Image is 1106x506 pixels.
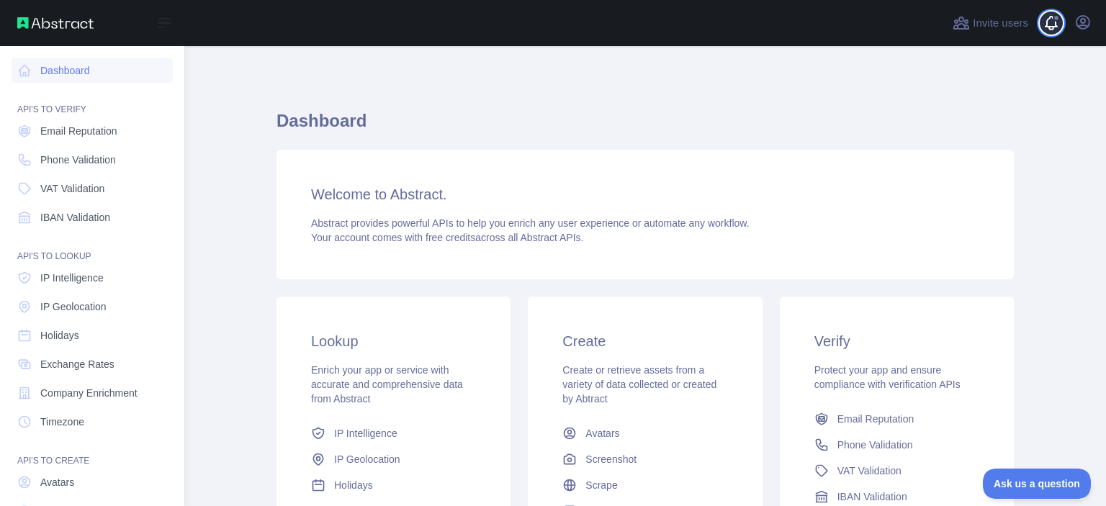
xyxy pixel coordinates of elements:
[12,322,173,348] a: Holidays
[585,452,637,466] span: Screenshot
[40,475,74,489] span: Avatars
[837,464,902,478] span: VAT Validation
[557,472,733,498] a: Scrape
[40,153,116,167] span: Phone Validation
[305,472,482,498] a: Holidays
[40,181,104,196] span: VAT Validation
[40,271,104,285] span: IP Intelligence
[12,118,173,144] a: Email Reputation
[40,124,117,138] span: Email Reputation
[12,58,173,83] a: Dashboard
[311,364,463,405] span: Enrich your app or service with accurate and comprehensive data from Abstract
[12,147,173,173] a: Phone Validation
[334,478,373,492] span: Holidays
[12,351,173,377] a: Exchange Rates
[837,412,914,426] span: Email Reputation
[12,380,173,406] a: Company Enrichment
[814,331,979,351] h3: Verify
[562,364,716,405] span: Create or retrieve assets from a variety of data collected or created by Abtract
[12,469,173,495] a: Avatars
[12,409,173,435] a: Timezone
[837,438,913,452] span: Phone Validation
[311,232,583,243] span: Your account comes with across all Abstract APIs.
[809,432,985,458] a: Phone Validation
[311,217,750,229] span: Abstract provides powerful APIs to help you enrich any user experience or automate any workflow.
[311,331,476,351] h3: Lookup
[334,452,400,466] span: IP Geolocation
[334,426,397,441] span: IP Intelligence
[305,446,482,472] a: IP Geolocation
[562,331,727,351] h3: Create
[276,109,1014,144] h1: Dashboard
[40,357,114,371] span: Exchange Rates
[12,86,173,115] div: API'S TO VERIFY
[12,176,173,202] a: VAT Validation
[40,415,84,429] span: Timezone
[585,478,617,492] span: Scrape
[17,17,94,29] img: Abstract API
[809,406,985,432] a: Email Reputation
[40,299,107,314] span: IP Geolocation
[809,458,985,484] a: VAT Validation
[40,328,79,343] span: Holidays
[837,489,907,504] span: IBAN Validation
[557,446,733,472] a: Screenshot
[311,184,979,204] h3: Welcome to Abstract.
[12,204,173,230] a: IBAN Validation
[950,12,1031,35] button: Invite users
[40,386,138,400] span: Company Enrichment
[12,294,173,320] a: IP Geolocation
[585,426,619,441] span: Avatars
[12,233,173,262] div: API'S TO LOOKUP
[983,469,1092,499] iframe: Toggle Customer Support
[557,420,733,446] a: Avatars
[12,438,173,466] div: API'S TO CREATE
[973,15,1028,32] span: Invite users
[814,364,961,390] span: Protect your app and ensure compliance with verification APIs
[12,265,173,291] a: IP Intelligence
[305,420,482,446] a: IP Intelligence
[426,232,475,243] span: free credits
[40,210,110,225] span: IBAN Validation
